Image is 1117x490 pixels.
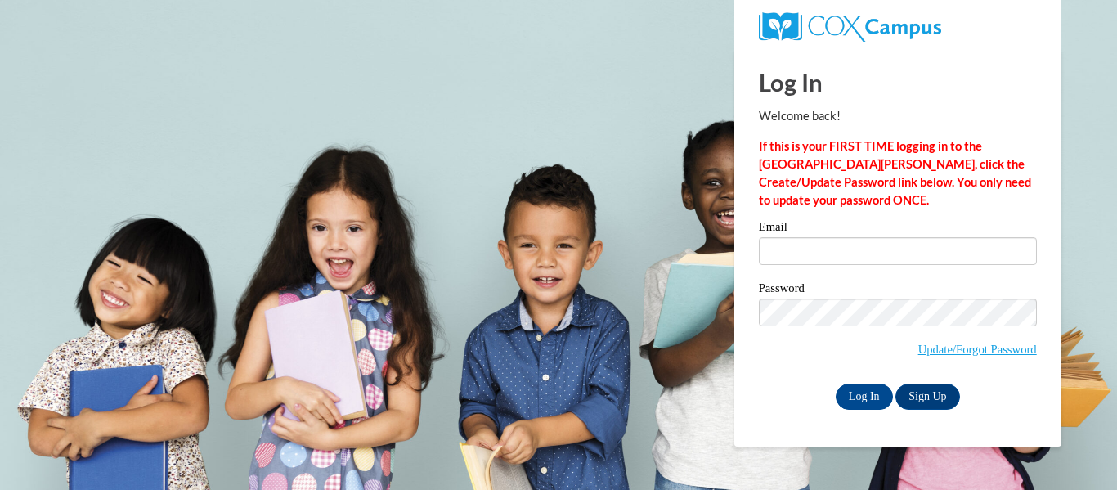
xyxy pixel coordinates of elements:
[759,65,1037,99] h1: Log In
[759,139,1031,207] strong: If this is your FIRST TIME logging in to the [GEOGRAPHIC_DATA][PERSON_NAME], click the Create/Upd...
[759,12,941,42] img: COX Campus
[759,107,1037,125] p: Welcome back!
[759,19,941,33] a: COX Campus
[895,384,959,410] a: Sign Up
[836,384,893,410] input: Log In
[918,343,1037,356] a: Update/Forgot Password
[759,282,1037,299] label: Password
[759,221,1037,237] label: Email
